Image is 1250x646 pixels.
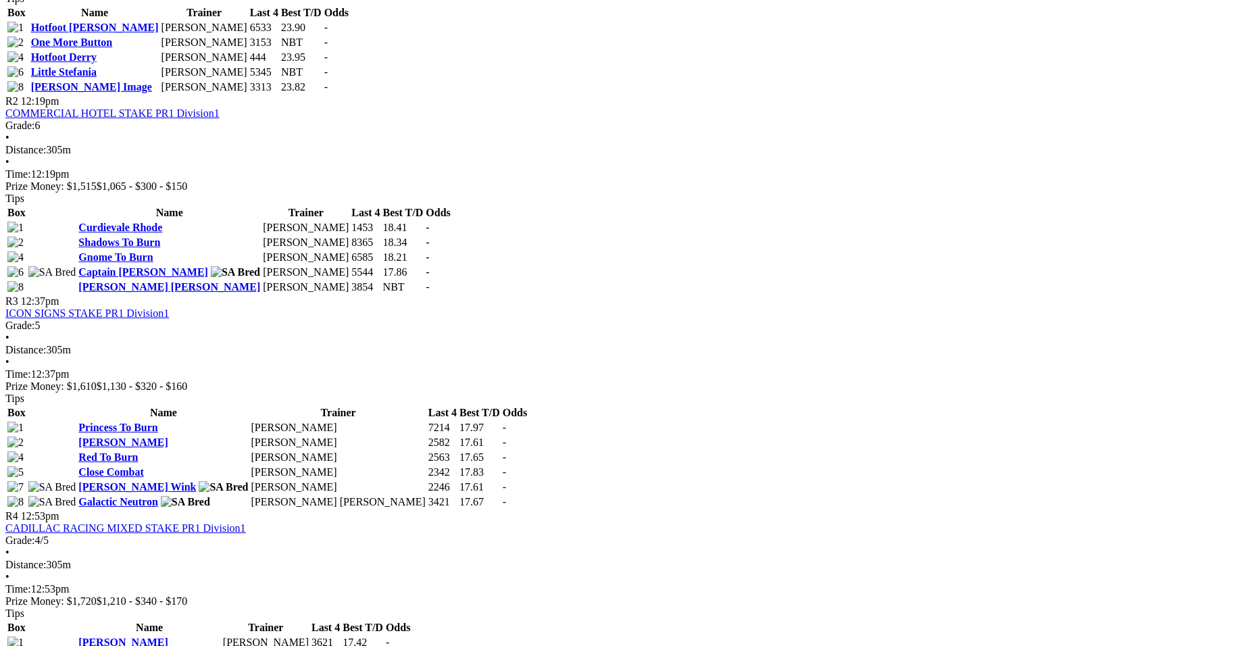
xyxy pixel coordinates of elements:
[161,496,210,508] img: SA Bred
[5,583,1245,595] div: 12:53pm
[97,380,188,392] span: $1,130 - $320 - $160
[30,6,159,20] th: Name
[28,266,76,278] img: SA Bred
[5,380,1245,393] div: Prize Money: $1,610
[5,320,1245,332] div: 5
[28,496,76,508] img: SA Bred
[5,307,169,319] a: ICON SIGNS STAKE PR1 Division1
[7,81,24,93] img: 8
[5,393,24,404] span: Tips
[7,237,24,249] img: 2
[342,621,384,635] th: Best T/D
[249,21,279,34] td: 6533
[262,251,349,264] td: [PERSON_NAME]
[7,496,24,508] img: 8
[5,356,9,368] span: •
[78,237,160,248] a: Shadows To Burn
[5,193,24,204] span: Tips
[31,22,159,33] a: Hotfoot [PERSON_NAME]
[251,406,426,420] th: Trainer
[5,547,9,558] span: •
[426,251,429,263] span: -
[5,535,35,546] span: Grade:
[351,206,380,220] th: Last 4
[251,436,426,449] td: [PERSON_NAME]
[251,480,426,494] td: [PERSON_NAME]
[382,280,424,294] td: NBT
[7,437,24,449] img: 2
[503,422,506,433] span: -
[426,281,429,293] span: -
[21,510,59,522] span: 12:53pm
[161,36,248,49] td: [PERSON_NAME]
[351,266,380,279] td: 5544
[7,622,26,633] span: Box
[78,621,221,635] th: Name
[324,66,328,78] span: -
[78,437,168,448] a: [PERSON_NAME]
[459,495,501,509] td: 17.67
[382,236,424,249] td: 18.34
[426,266,429,278] span: -
[324,6,349,20] th: Odds
[78,406,249,420] th: Name
[382,266,424,279] td: 17.86
[251,451,426,464] td: [PERSON_NAME]
[7,251,24,264] img: 4
[5,180,1245,193] div: Prize Money: $1,515
[7,451,24,464] img: 4
[262,221,349,234] td: [PERSON_NAME]
[5,320,35,331] span: Grade:
[78,251,153,263] a: Gnome To Burn
[382,221,424,234] td: 18.41
[425,206,451,220] th: Odds
[5,522,246,534] a: CADILLAC RACING MIXED STAKE PR1 Division1
[5,144,46,155] span: Distance:
[428,421,457,434] td: 7214
[7,266,24,278] img: 6
[5,107,220,119] a: COMMERCIAL HOTEL STAKE PR1 Division1
[503,466,506,478] span: -
[311,621,341,635] th: Last 4
[459,466,501,479] td: 17.83
[428,495,457,509] td: 3421
[161,21,248,34] td: [PERSON_NAME]
[385,621,411,635] th: Odds
[459,406,501,420] th: Best T/D
[503,481,506,493] span: -
[5,607,24,619] span: Tips
[280,6,322,20] th: Best T/D
[5,344,1245,356] div: 305m
[5,168,1245,180] div: 12:19pm
[459,451,501,464] td: 17.65
[199,481,248,493] img: SA Bred
[251,495,426,509] td: [PERSON_NAME] [PERSON_NAME]
[249,36,279,49] td: 3153
[351,251,380,264] td: 6585
[5,168,31,180] span: Time:
[503,496,506,507] span: -
[426,237,429,248] span: -
[78,281,260,293] a: [PERSON_NAME] [PERSON_NAME]
[97,180,188,192] span: $1,065 - $300 - $150
[78,466,143,478] a: Close Combat
[249,51,279,64] td: 444
[5,332,9,343] span: •
[262,280,349,294] td: [PERSON_NAME]
[459,436,501,449] td: 17.61
[249,6,279,20] th: Last 4
[5,571,9,582] span: •
[161,80,248,94] td: [PERSON_NAME]
[5,156,9,168] span: •
[31,81,152,93] a: [PERSON_NAME] Image
[280,66,322,79] td: NBT
[262,236,349,249] td: [PERSON_NAME]
[428,480,457,494] td: 2246
[5,368,1245,380] div: 12:37pm
[7,22,24,34] img: 1
[5,368,31,380] span: Time:
[5,559,46,570] span: Distance:
[161,66,248,79] td: [PERSON_NAME]
[459,421,501,434] td: 17.97
[28,481,76,493] img: SA Bred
